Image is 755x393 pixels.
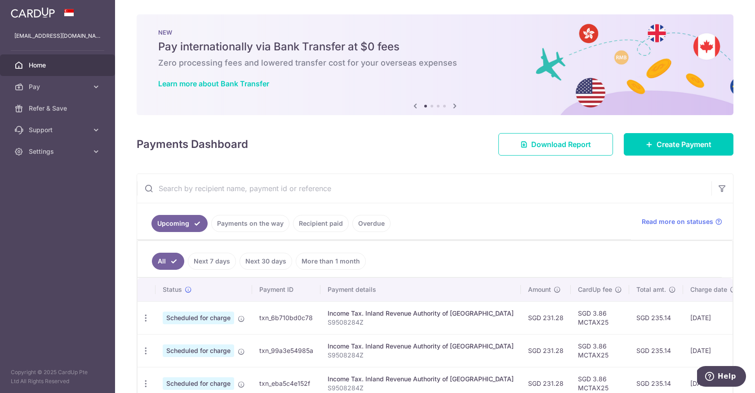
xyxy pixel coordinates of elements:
span: Scheduled for charge [163,377,234,390]
p: S9508284Z [328,318,514,327]
span: Settings [29,147,88,156]
div: Income Tax. Inland Revenue Authority of [GEOGRAPHIC_DATA] [328,309,514,318]
td: SGD 3.86 MCTAX25 [571,301,629,334]
a: Learn more about Bank Transfer [158,79,269,88]
h5: Pay internationally via Bank Transfer at $0 fees [158,40,712,54]
td: txn_99a3e54985a [252,334,320,367]
span: Status [163,285,182,294]
a: Overdue [352,215,391,232]
div: Income Tax. Inland Revenue Authority of [GEOGRAPHIC_DATA] [328,375,514,384]
a: More than 1 month [296,253,366,270]
h6: Zero processing fees and lowered transfer cost for your overseas expenses [158,58,712,68]
a: Download Report [498,133,613,156]
span: Scheduled for charge [163,344,234,357]
span: Amount [528,285,551,294]
span: Refer & Save [29,104,88,113]
p: S9508284Z [328,351,514,360]
td: SGD 3.86 MCTAX25 [571,334,629,367]
iframe: Opens a widget where you can find more information [697,366,746,389]
span: CardUp fee [578,285,612,294]
div: Income Tax. Inland Revenue Authority of [GEOGRAPHIC_DATA] [328,342,514,351]
td: [DATE] [683,301,744,334]
p: [EMAIL_ADDRESS][DOMAIN_NAME] [14,31,101,40]
a: Upcoming [151,215,208,232]
input: Search by recipient name, payment id or reference [137,174,711,203]
td: txn_6b710bd0c78 [252,301,320,334]
span: Support [29,125,88,134]
img: CardUp [11,7,55,18]
a: Next 7 days [188,253,236,270]
span: Scheduled for charge [163,312,234,324]
span: Total amt. [636,285,666,294]
th: Payment ID [252,278,320,301]
td: [DATE] [683,334,744,367]
p: S9508284Z [328,384,514,393]
span: Read more on statuses [642,217,713,226]
td: SGD 231.28 [521,334,571,367]
th: Payment details [320,278,521,301]
span: Charge date [690,285,727,294]
a: Recipient paid [293,215,349,232]
span: Create Payment [657,139,711,150]
h4: Payments Dashboard [137,136,248,152]
a: Payments on the way [211,215,289,232]
span: Download Report [531,139,591,150]
a: Create Payment [624,133,733,156]
a: Read more on statuses [642,217,722,226]
p: NEW [158,29,712,36]
span: Home [29,61,88,70]
span: Pay [29,82,88,91]
td: SGD 231.28 [521,301,571,334]
td: SGD 235.14 [629,334,683,367]
td: SGD 235.14 [629,301,683,334]
a: Next 30 days [240,253,292,270]
img: Bank transfer banner [137,14,733,115]
a: All [152,253,184,270]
